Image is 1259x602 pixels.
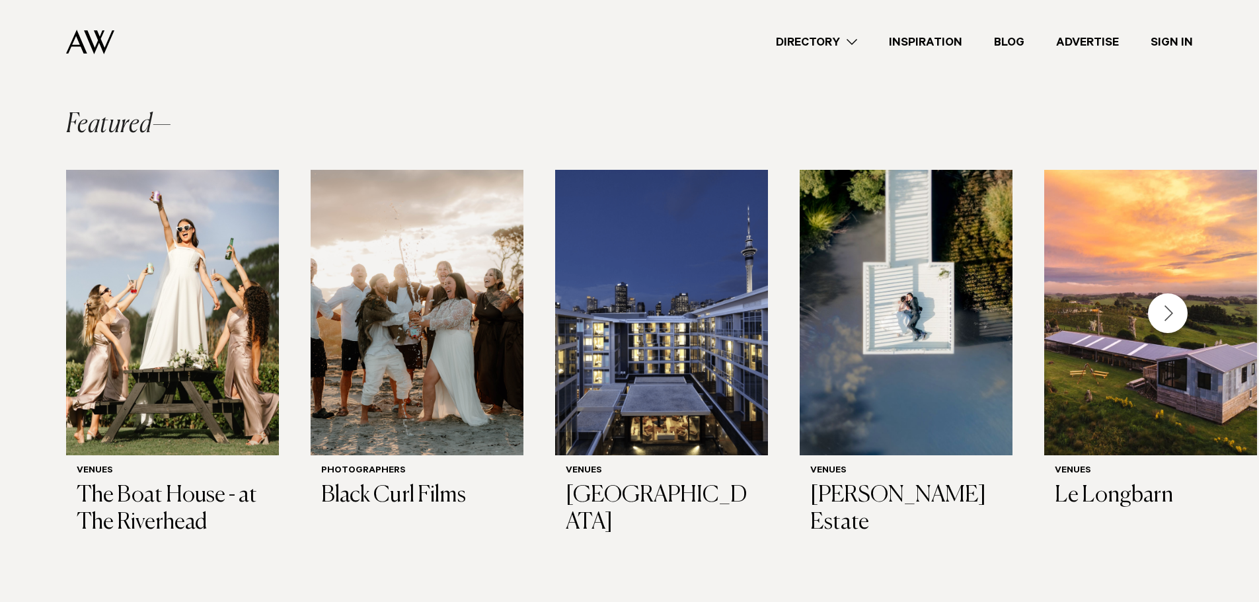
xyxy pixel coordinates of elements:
h2: Featured [66,112,172,138]
h6: Venues [810,466,1002,477]
h6: Venues [1055,466,1246,477]
a: Auckland Weddings Venues | Le Longbarn Venues Le Longbarn [1044,170,1257,520]
a: Auckland Weddings Venues | Abel Estate Venues [PERSON_NAME] Estate [800,170,1012,546]
img: Auckland Weddings Photographers | Black Curl Films [311,170,523,455]
h6: Photographers [321,466,513,477]
img: Auckland Weddings Venues | The Boat House - at The Riverhead [66,170,279,455]
img: Auckland Weddings Venues | Sofitel Auckland Viaduct Harbour [555,170,768,455]
a: Directory [760,34,873,52]
a: Sign In [1135,34,1209,52]
a: Auckland Weddings Photographers | Black Curl Films Photographers Black Curl Films [311,170,523,520]
a: Blog [978,34,1040,52]
h6: Venues [77,466,268,477]
img: Auckland Weddings Venues | Abel Estate [800,170,1012,455]
h3: [GEOGRAPHIC_DATA] [566,482,757,537]
img: Auckland Weddings Logo [66,30,114,54]
a: Auckland Weddings Venues | The Boat House - at The Riverhead Venues The Boat House - at The River... [66,170,279,546]
h3: [PERSON_NAME] Estate [810,482,1002,537]
h3: Le Longbarn [1055,482,1246,509]
h6: Venues [566,466,757,477]
a: Auckland Weddings Venues | Sofitel Auckland Viaduct Harbour Venues [GEOGRAPHIC_DATA] [555,170,768,546]
a: Advertise [1040,34,1135,52]
img: Auckland Weddings Venues | Le Longbarn [1044,170,1257,455]
h3: Black Curl Films [321,482,513,509]
h3: The Boat House - at The Riverhead [77,482,268,537]
a: Inspiration [873,34,978,52]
